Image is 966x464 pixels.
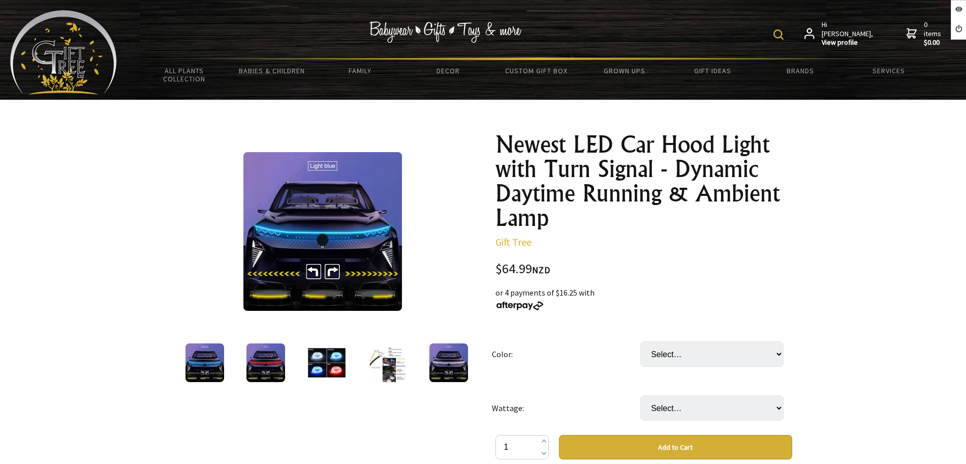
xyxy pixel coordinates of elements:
img: product search [773,30,784,40]
img: Babyware - Gifts - Toys and more... [10,10,117,95]
a: Grown Ups [580,60,668,81]
h1: Newest LED Car Hood Light with Turn Signal - Dynamic Daytime Running & Ambient Lamp [495,132,792,230]
div: $64.99 [495,263,792,276]
a: All Plants Collection [140,60,228,90]
span: 0 items [924,20,943,47]
a: Decor [404,60,492,81]
img: Babywear - Gifts - Toys & more [369,21,521,43]
a: Gift Tree [495,236,532,248]
div: or 4 payments of $16.25 with [495,286,792,311]
a: Services [845,60,932,81]
a: Babies & Children [228,60,316,81]
a: Brands [757,60,845,81]
strong: View profile [822,38,874,47]
img: Newest LED Car Hood Light with Turn Signal - Dynamic Daytime Running & Ambient Lamp [429,343,468,382]
a: Gift Ideas [668,60,756,81]
a: 0 items$0.00 [907,20,943,47]
img: Newest LED Car Hood Light with Turn Signal - Dynamic Daytime Running & Ambient Lamp [246,343,285,382]
td: Color: [492,327,640,381]
button: Add to Cart [559,435,792,459]
a: Custom Gift Box [492,60,580,81]
span: Hi [PERSON_NAME], [822,20,874,47]
img: Newest LED Car Hood Light with Turn Signal - Dynamic Daytime Running & Ambient Lamp [307,343,346,382]
strong: $0.00 [924,38,943,47]
img: Afterpay [495,301,544,310]
img: Newest LED Car Hood Light with Turn Signal - Dynamic Daytime Running & Ambient Lamp [185,343,224,382]
img: Newest LED Car Hood Light with Turn Signal - Dynamic Daytime Running & Ambient Lamp [370,343,405,382]
a: Family [316,60,404,81]
a: Hi [PERSON_NAME],View profile [804,20,874,47]
span: NZD [532,264,550,276]
img: Newest LED Car Hood Light with Turn Signal - Dynamic Daytime Running & Ambient Lamp [243,152,402,311]
td: Wattage: [492,381,640,435]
